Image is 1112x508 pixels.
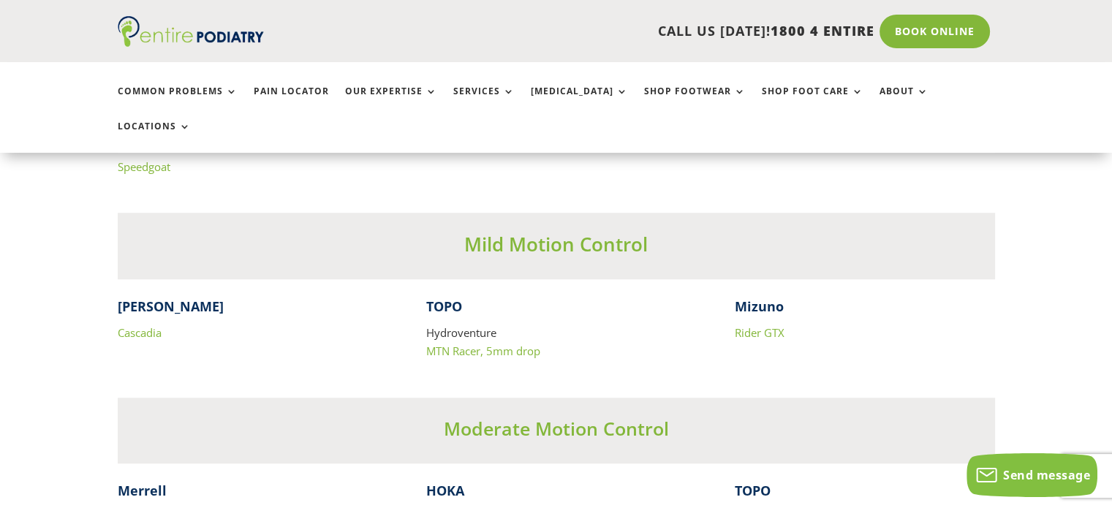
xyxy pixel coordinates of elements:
[118,231,995,265] h3: Mild Motion Control
[880,86,928,118] a: About
[967,453,1097,497] button: Send message
[345,86,437,118] a: Our Expertise
[771,22,874,39] span: 1800 4 ENTIRE
[254,86,329,118] a: Pain Locator
[644,86,746,118] a: Shop Footwear
[320,22,874,41] p: CALL US [DATE]!
[880,15,990,48] a: Book Online
[118,35,264,50] a: Entire Podiatry
[735,297,995,323] h4: Mizuno
[118,416,995,449] h3: Moderate Motion Control
[426,324,687,361] p: Hydroventure
[735,325,784,340] a: Rider GTX
[1003,467,1090,483] span: Send message
[453,86,515,118] a: Services
[118,159,170,174] a: Speedgoat
[118,482,378,507] h4: Merrell
[426,482,687,507] h4: HOKA
[118,325,162,340] a: Cascadia
[735,482,995,507] h4: TOPO
[531,86,628,118] a: [MEDICAL_DATA]
[118,86,238,118] a: Common Problems
[118,297,378,323] h4: [PERSON_NAME]
[426,297,687,323] h4: TOPO
[118,16,264,47] img: logo (1)
[118,121,191,153] a: Locations
[426,344,540,358] a: MTN Racer, 5mm drop
[762,86,863,118] a: Shop Foot Care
